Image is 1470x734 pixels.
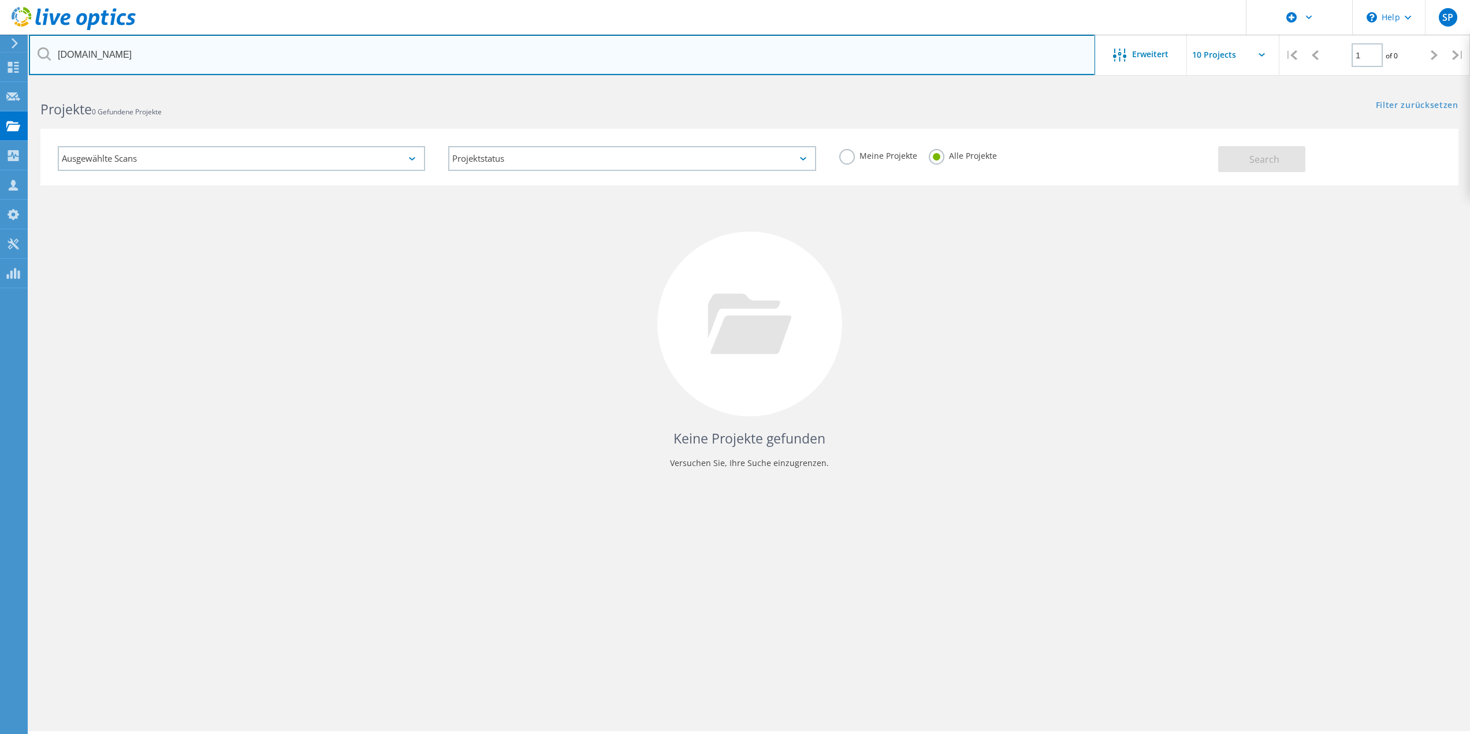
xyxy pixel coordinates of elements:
[52,429,1447,448] h4: Keine Projekte gefunden
[40,100,92,118] b: Projekte
[839,149,917,160] label: Meine Projekte
[448,146,816,171] div: Projektstatus
[929,149,997,160] label: Alle Projekte
[1386,51,1398,61] span: of 0
[1279,35,1303,76] div: |
[52,454,1447,472] p: Versuchen Sie, Ihre Suche einzugrenzen.
[1218,146,1305,172] button: Search
[1376,101,1458,111] a: Filter zurücksetzen
[1446,35,1470,76] div: |
[1132,50,1168,58] span: Erweitert
[12,24,136,32] a: Live Optics Dashboard
[1442,13,1453,22] span: SP
[58,146,425,171] div: Ausgewählte Scans
[92,107,162,117] span: 0 Gefundene Projekte
[1367,12,1377,23] svg: \n
[29,35,1095,75] input: Projekte nach Namen, Verantwortlichem, ID, Unternehmen usw. suchen
[1249,153,1279,166] span: Search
